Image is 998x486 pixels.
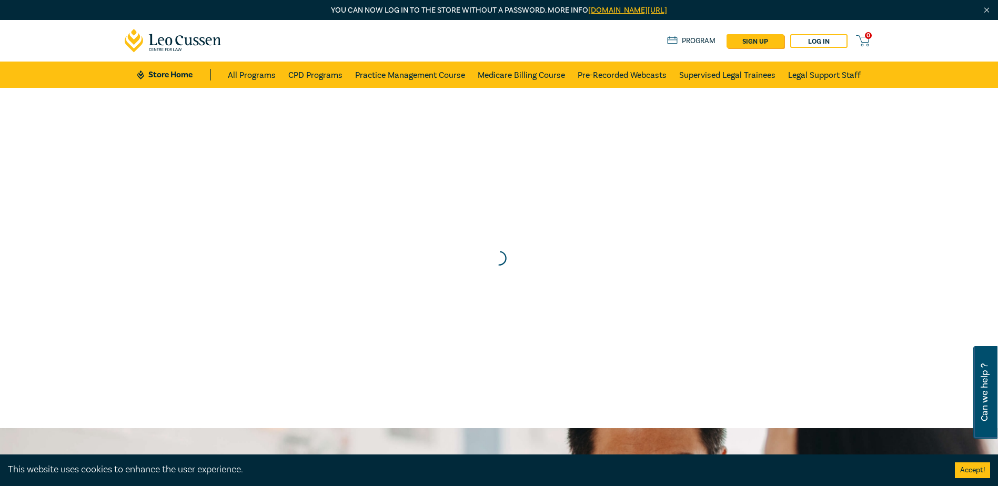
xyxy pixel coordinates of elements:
[8,463,939,477] div: This website uses cookies to enhance the user experience.
[355,62,465,88] a: Practice Management Course
[865,32,872,39] span: 0
[727,34,784,48] a: sign up
[982,6,991,15] img: Close
[679,62,775,88] a: Supervised Legal Trainees
[980,352,990,432] span: Can we help ?
[788,62,861,88] a: Legal Support Staff
[790,34,848,48] a: Log in
[478,62,565,88] a: Medicare Billing Course
[588,5,667,15] a: [DOMAIN_NAME][URL]
[228,62,276,88] a: All Programs
[125,5,874,16] p: You can now log in to the store without a password. More info
[955,462,990,478] button: Accept cookies
[137,69,210,80] a: Store Home
[578,62,667,88] a: Pre-Recorded Webcasts
[288,62,342,88] a: CPD Programs
[667,35,716,47] a: Program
